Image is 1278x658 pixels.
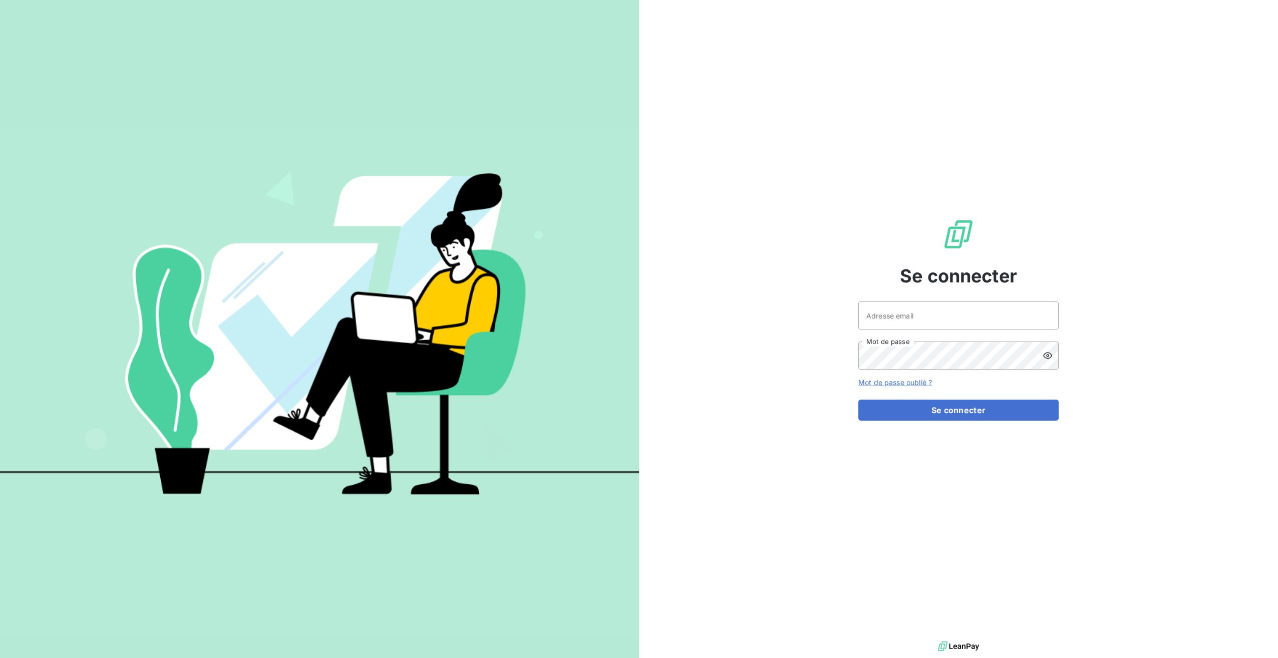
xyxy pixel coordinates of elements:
[938,639,979,654] img: logo
[858,378,932,387] a: Mot de passe oublié ?
[858,400,1059,421] button: Se connecter
[858,301,1059,330] input: placeholder
[900,262,1017,289] span: Se connecter
[942,218,975,250] img: Logo LeanPay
